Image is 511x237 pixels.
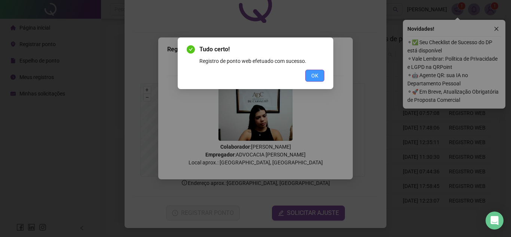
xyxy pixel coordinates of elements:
[311,72,318,80] span: OK
[305,70,324,82] button: OK
[486,212,504,230] div: Open Intercom Messenger
[199,57,324,65] div: Registro de ponto web efetuado com sucesso.
[199,45,324,54] span: Tudo certo!
[187,45,195,54] span: check-circle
